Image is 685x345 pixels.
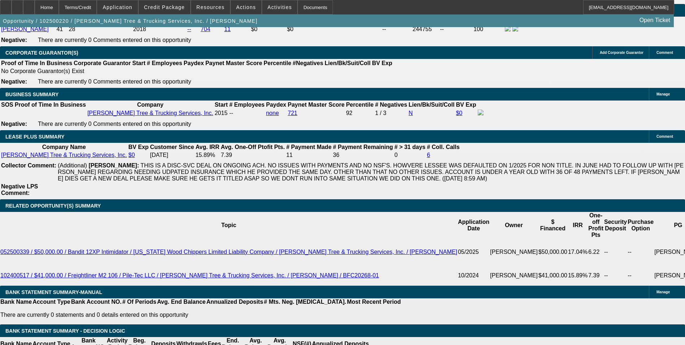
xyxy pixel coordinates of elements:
[5,289,102,295] span: BANK STATEMENT SUMMARY-MANUAL
[375,110,407,116] div: 1 / 3
[251,25,286,33] td: $0
[229,110,233,116] span: --
[268,4,292,10] span: Activities
[5,328,125,334] span: Bank Statement Summary - Decision Logic
[588,239,604,265] td: 6.22
[5,134,65,140] span: LEASE PLUS SUMMARY
[600,51,643,55] span: Add Corporate Guarantor
[375,102,407,108] b: # Negatives
[0,272,379,278] a: 102400517 / $41,000.00 / Freightliner M2 106 / Pile-Tec LLC / [PERSON_NAME] Tree & Trucking Servi...
[132,60,145,66] b: Start
[656,51,673,55] span: Comment
[347,298,401,306] th: Most Recent Period
[1,68,395,75] td: No Corporate Guarantor(s) Exist
[3,18,257,24] span: Opportunity / 102500220 / [PERSON_NAME] Tree & Trucking Services, Inc. / [PERSON_NAME]
[656,290,670,294] span: Manage
[58,162,87,169] span: (Additional)
[288,102,344,108] b: Paynet Master Score
[5,203,101,209] span: RELATED OPPORTUNITY(S) SUMMARY
[505,26,511,31] img: facebook-icon.png
[1,183,38,196] b: Negative LPS Comment:
[288,110,298,116] a: 721
[122,298,157,306] th: # Of Periods
[1,152,127,158] a: [PERSON_NAME] Tree & Trucking Services, Inc.
[1,60,73,67] th: Proof of Time In Business
[604,239,627,265] td: --
[38,37,191,43] span: There are currently 0 Comments entered on this opportunity
[150,144,194,150] b: Customer Since
[440,25,473,33] td: --
[293,60,324,66] b: #Negatives
[214,109,228,117] td: 2015
[627,265,654,286] td: --
[456,110,463,116] a: $0
[144,4,185,10] span: Credit Package
[568,239,588,265] td: 17.04%
[333,152,393,159] td: 36
[325,60,370,66] b: Lien/Bk/Suit/Coll
[0,249,457,255] a: 052500339 / $50,000.00 / Bandit 12XP Intimidator / [US_STATE] Wood Chippers Limited Liability Com...
[137,102,164,108] b: Company
[266,102,286,108] b: Paydex
[1,78,27,85] b: Negative:
[236,4,256,10] span: Actions
[372,60,392,66] b: BV Exp
[184,60,204,66] b: Paydex
[538,239,568,265] td: $50,000.00
[150,152,195,159] td: [DATE]
[458,212,490,239] th: Application Date
[538,212,568,239] th: $ Financed
[627,212,654,239] th: Purchase Option
[5,91,58,97] span: BUSINESS SUMMARY
[266,110,279,116] a: none
[42,144,86,150] b: Company Name
[71,298,122,306] th: Bank Account NO.
[490,239,538,265] td: [PERSON_NAME]
[214,102,227,108] b: Start
[229,102,265,108] b: # Employees
[195,144,219,150] b: Avg. IRR
[74,60,131,66] b: Corporate Guarantor
[1,37,27,43] b: Negative:
[5,50,78,56] span: CORPORATE GUARANTOR(S)
[394,144,425,150] b: # > 31 days
[129,152,135,158] a: $0
[88,162,139,169] b: [PERSON_NAME]:
[286,152,332,159] td: 11
[264,60,291,66] b: Percentile
[427,144,460,150] b: # Coll. Calls
[458,239,490,265] td: 05/2025
[157,298,206,306] th: Avg. End Balance
[346,102,373,108] b: Percentile
[346,110,373,116] div: 92
[604,265,627,286] td: --
[220,152,285,159] td: 7.39
[568,265,588,286] td: 15.89%
[262,0,298,14] button: Activities
[286,144,331,150] b: # Payment Made
[473,25,504,33] td: 100
[139,0,190,14] button: Credit Package
[129,144,149,150] b: BV Exp
[191,0,230,14] button: Resources
[456,102,476,108] b: BV Exp
[1,101,14,108] th: SOS
[409,102,455,108] b: Lien/Bk/Suit/Coll
[382,25,411,33] td: --
[637,14,673,26] a: Open Ticket
[103,4,132,10] span: Application
[588,212,604,239] th: One-off Profit Pts
[32,298,71,306] th: Account Type
[656,92,670,96] span: Manage
[205,60,262,66] b: Paynet Master Score
[1,162,56,169] b: Collector Comment:
[147,60,182,66] b: # Employees
[412,25,439,33] td: 244755
[221,144,285,150] b: Avg. One-Off Ptofit Pts.
[87,110,213,116] a: [PERSON_NAME] Tree & Trucking Services, Inc.
[538,265,568,286] td: $41,000.00
[195,152,220,159] td: 15.89%
[627,239,654,265] td: --
[490,212,538,239] th: Owner
[490,265,538,286] td: [PERSON_NAME]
